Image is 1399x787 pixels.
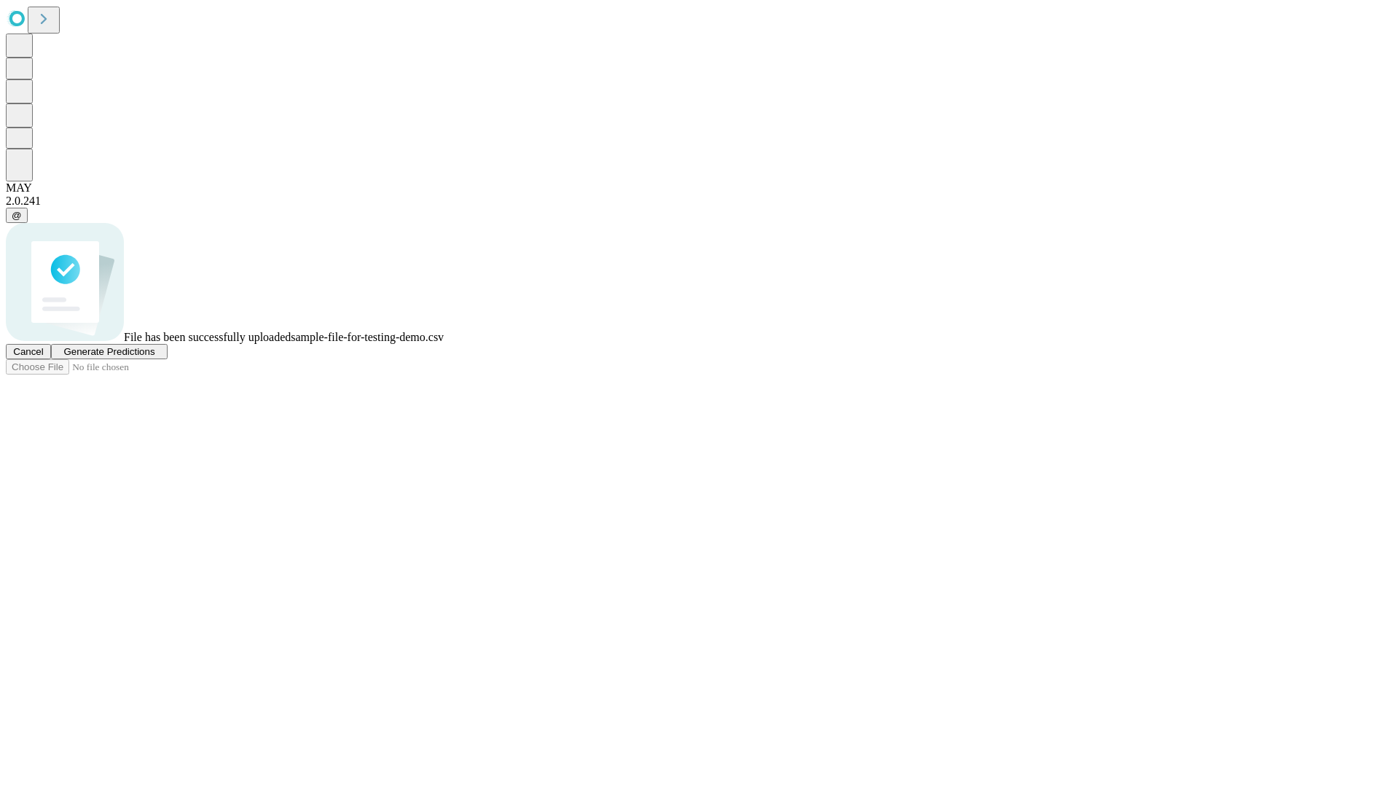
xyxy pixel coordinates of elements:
span: Cancel [13,346,44,357]
div: 2.0.241 [6,195,1393,208]
span: @ [12,210,22,221]
span: sample-file-for-testing-demo.csv [291,331,444,343]
span: Generate Predictions [63,346,154,357]
div: MAY [6,181,1393,195]
span: File has been successfully uploaded [124,331,291,343]
button: @ [6,208,28,223]
button: Cancel [6,344,51,359]
button: Generate Predictions [51,344,168,359]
